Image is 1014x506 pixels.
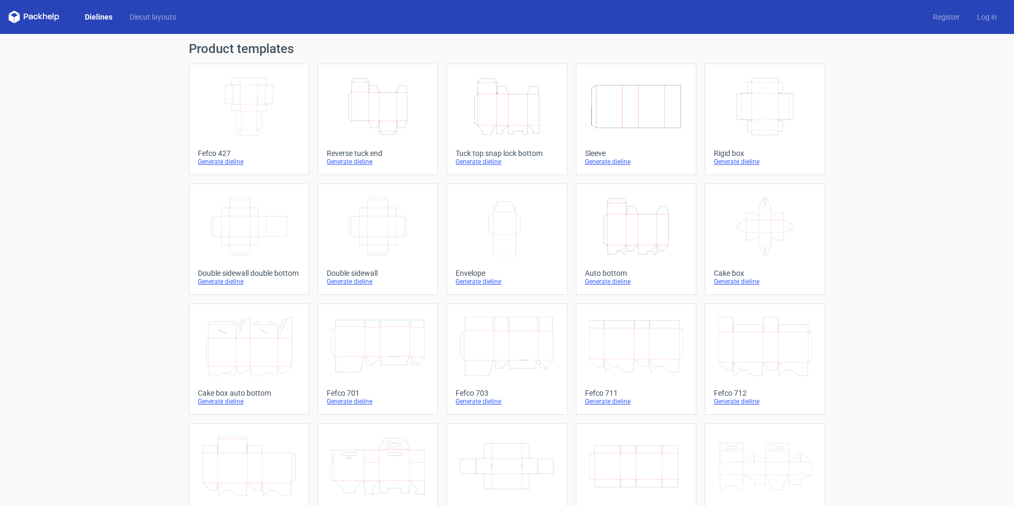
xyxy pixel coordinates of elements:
a: Fefco 701Generate dieline [318,303,438,415]
div: Generate dieline [456,158,558,166]
a: Register [924,12,968,22]
div: Fefco 711 [585,389,687,397]
a: Diecut layouts [121,12,185,22]
a: Fefco 711Generate dieline [576,303,696,415]
a: Double sidewall double bottomGenerate dieline [189,184,309,295]
a: EnvelopeGenerate dieline [447,184,567,295]
div: Generate dieline [198,397,300,406]
div: Fefco 701 [327,389,429,397]
div: Generate dieline [327,397,429,406]
div: Reverse tuck end [327,149,429,158]
div: Generate dieline [456,277,558,286]
div: Generate dieline [714,277,816,286]
a: Dielines [76,12,121,22]
a: Double sidewallGenerate dieline [318,184,438,295]
div: Generate dieline [327,277,429,286]
div: Generate dieline [585,158,687,166]
div: Tuck top snap lock bottom [456,149,558,158]
div: Cake box auto bottom [198,389,300,397]
div: Generate dieline [585,277,687,286]
div: Double sidewall double bottom [198,269,300,277]
a: Auto bottomGenerate dieline [576,184,696,295]
div: Double sidewall [327,269,429,277]
a: Fefco 703Generate dieline [447,303,567,415]
div: Generate dieline [198,158,300,166]
div: Sleeve [585,149,687,158]
a: Reverse tuck endGenerate dieline [318,64,438,175]
div: Fefco 712 [714,389,816,397]
a: Fefco 712Generate dieline [705,303,825,415]
div: Envelope [456,269,558,277]
a: Fefco 427Generate dieline [189,64,309,175]
a: Cake box auto bottomGenerate dieline [189,303,309,415]
div: Generate dieline [714,397,816,406]
a: Log in [968,12,1006,22]
div: Auto bottom [585,269,687,277]
a: SleeveGenerate dieline [576,64,696,175]
div: Generate dieline [327,158,429,166]
a: Tuck top snap lock bottomGenerate dieline [447,64,567,175]
div: Fefco 427 [198,149,300,158]
div: Generate dieline [198,277,300,286]
div: Generate dieline [585,397,687,406]
a: Rigid boxGenerate dieline [705,64,825,175]
div: Cake box [714,269,816,277]
div: Rigid box [714,149,816,158]
div: Generate dieline [456,397,558,406]
div: Generate dieline [714,158,816,166]
div: Fefco 703 [456,389,558,397]
h1: Product templates [189,42,825,55]
a: Cake boxGenerate dieline [705,184,825,295]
